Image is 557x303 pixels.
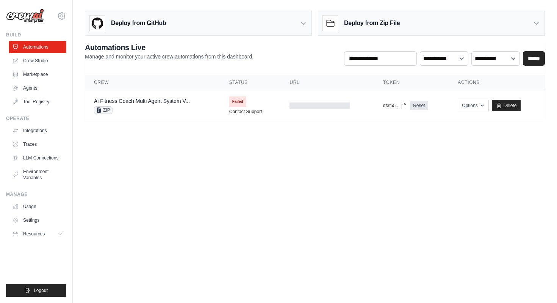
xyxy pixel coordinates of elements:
[9,200,66,213] a: Usage
[9,152,66,164] a: LLM Connections
[492,100,521,111] a: Delete
[9,96,66,108] a: Tool Registry
[6,191,66,197] div: Manage
[85,42,253,53] h2: Automations Live
[85,53,253,60] p: Manage and monitor your active crew automations from this dashboard.
[280,75,374,90] th: URL
[90,16,105,31] img: GitHub Logo
[9,228,66,240] button: Resources
[9,166,66,184] a: Environment Variables
[410,101,428,110] a: Reset
[85,75,220,90] th: Crew
[6,9,44,23] img: Logo
[449,75,545,90] th: Actions
[94,106,113,114] span: ZIP
[9,125,66,137] a: Integrations
[9,214,66,226] a: Settings
[6,32,66,38] div: Build
[6,284,66,297] button: Logout
[34,287,48,294] span: Logout
[9,82,66,94] a: Agents
[9,55,66,67] a: Crew Studio
[9,138,66,150] a: Traces
[344,19,400,28] h3: Deploy from Zip File
[9,68,66,80] a: Marketplace
[374,75,449,90] th: Token
[6,115,66,122] div: Operate
[383,103,407,109] button: df3f55...
[229,96,246,107] span: Failed
[9,41,66,53] a: Automations
[23,231,45,237] span: Resources
[94,98,190,104] a: Ai Fitness Coach Multi Agent System V...
[220,75,281,90] th: Status
[111,19,166,28] h3: Deploy from GitHub
[229,109,262,115] a: Contact Support
[458,100,488,111] button: Options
